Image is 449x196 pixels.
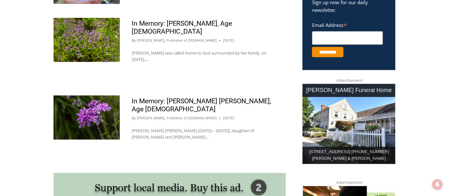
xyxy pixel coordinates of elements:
div: "The first chef I interviewed talked about coming to [GEOGRAPHIC_DATA] from [GEOGRAPHIC_DATA] in ... [162,0,303,62]
span: Open Tues. - Sun. [PHONE_NUMBER] [2,66,63,90]
a: [PERSON_NAME], Publisher of [DOMAIN_NAME] [137,38,217,43]
img: (PHOTO: Kim Eierman of EcoBeneficial designed and oversaw the installation of native plant beds f... [54,18,120,62]
label: Email Address [312,19,383,30]
a: In Memory: [PERSON_NAME] [PERSON_NAME], Age [DEMOGRAPHIC_DATA] [132,97,271,113]
div: Located at [STREET_ADDRESS][PERSON_NAME] [66,40,91,77]
span: Intern @ [DOMAIN_NAME] [168,64,297,78]
span: By [132,115,136,121]
div: [STREET_ADDRESS] [PHONE_NUMBER] [PERSON_NAME] & [PERSON_NAME] [303,147,395,164]
time: [DATE] [223,115,234,121]
span: Advertisement [329,77,369,83]
div: [PERSON_NAME] Funeral Home [303,84,395,97]
p: [PERSON_NAME] [PERSON_NAME] ([DATE] – [DATE]), daughter of [PERSON_NAME] and [PERSON_NAME]… [132,127,274,141]
a: Open Tues. - Sun. [PHONE_NUMBER] [0,64,64,80]
span: By [132,38,136,43]
a: Intern @ [DOMAIN_NAME] [154,62,311,80]
a: [PERSON_NAME], Publisher of [DOMAIN_NAME] [137,115,217,120]
img: (PHOTO: Kim Eierman of EcoBeneficial designed and oversaw the installation of native plant beds f... [54,95,120,140]
a: In Memory: [PERSON_NAME], Age [DEMOGRAPHIC_DATA] [132,20,232,35]
span: Advertisement [329,179,369,185]
time: [DATE] [223,38,234,43]
p: [PERSON_NAME] was called home to God surrounded by her family, on [DATE]…. [132,50,274,63]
